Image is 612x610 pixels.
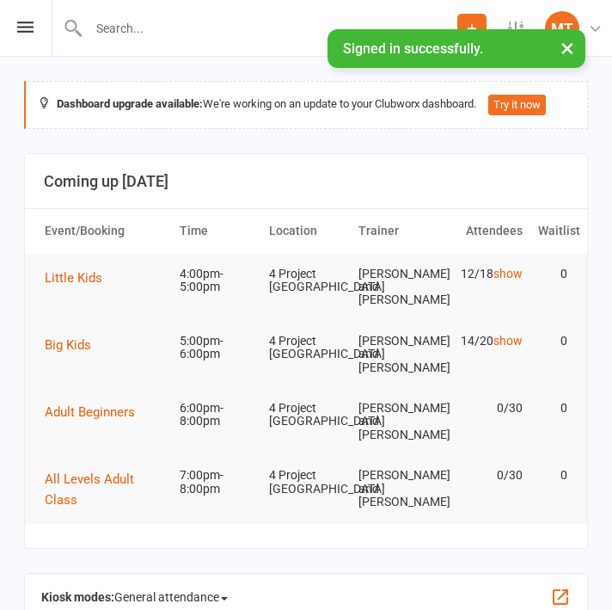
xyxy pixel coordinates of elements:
td: 4 Project [GEOGRAPHIC_DATA] [261,388,351,442]
td: 0/30 [440,388,529,428]
strong: Kiosk modes: [41,590,114,604]
td: 0 [530,321,575,361]
a: show [493,267,523,280]
td: 4:00pm-5:00pm [172,254,261,308]
th: Time [172,209,261,253]
div: MT [545,11,579,46]
td: 0 [530,254,575,294]
th: Location [261,209,351,253]
button: Try it now [488,95,546,115]
span: Little Kids [45,270,102,286]
span: Adult Beginners [45,404,135,420]
a: show [493,334,523,348]
td: 4 Project [GEOGRAPHIC_DATA] [261,254,351,308]
td: [PERSON_NAME] and [PERSON_NAME] [351,254,440,321]
td: 4 Project [GEOGRAPHIC_DATA] [261,321,351,375]
td: 0/30 [440,455,529,496]
span: Big Kids [45,337,91,353]
button: Adult Beginners [45,402,147,422]
input: Search... [83,16,457,40]
span: All Levels Adult Class [45,471,134,508]
th: Event/Booking [37,209,172,253]
td: 0 [530,388,575,428]
td: [PERSON_NAME] and [PERSON_NAME] [351,455,440,522]
th: Waitlist [530,209,575,253]
td: 7:00pm-8:00pm [172,455,261,509]
button: × [552,29,583,66]
div: We're working on an update to your Clubworx dashboard. [24,81,588,129]
h3: Coming up [DATE] [44,173,568,190]
td: 14/20 [440,321,529,361]
button: Little Kids [45,268,114,288]
td: 12/18 [440,254,529,294]
button: All Levels Adult Class [45,469,164,510]
td: 6:00pm-8:00pm [172,388,261,442]
td: 5:00pm-6:00pm [172,321,261,375]
td: [PERSON_NAME] and [PERSON_NAME] [351,388,440,455]
td: [PERSON_NAME] and [PERSON_NAME] [351,321,440,388]
th: Attendees [440,209,529,253]
span: Signed in successfully. [343,40,483,57]
strong: Dashboard upgrade available: [57,97,203,110]
td: 0 [530,455,575,496]
th: Trainer [351,209,440,253]
td: 4 Project [GEOGRAPHIC_DATA] [261,455,351,509]
button: Big Kids [45,335,103,355]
